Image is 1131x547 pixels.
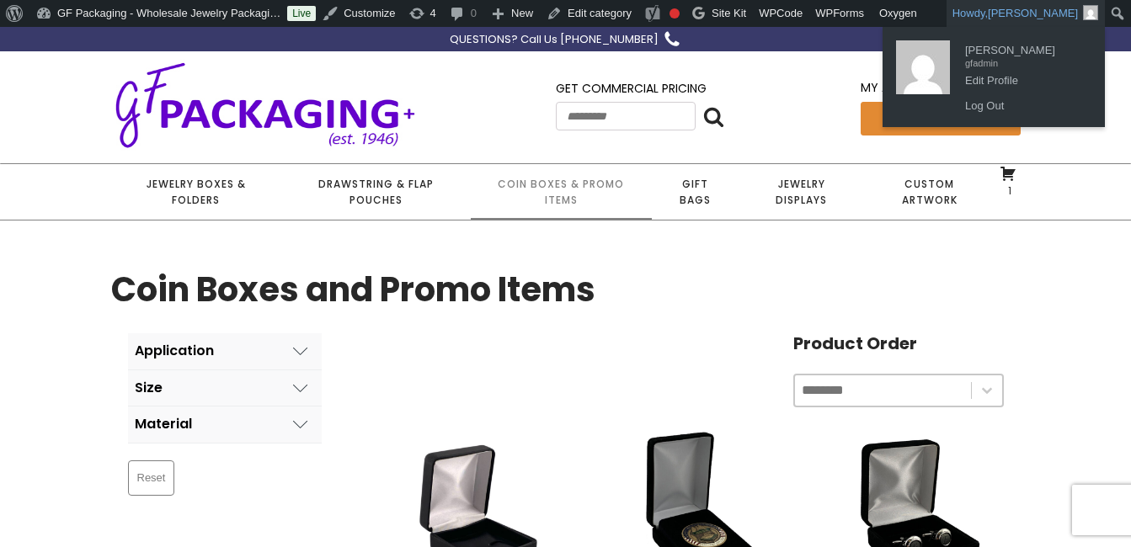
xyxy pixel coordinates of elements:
span: Site Kit [712,7,746,19]
div: QUESTIONS? Call Us [PHONE_NUMBER] [450,31,659,49]
span: [PERSON_NAME] [988,7,1078,19]
a: Log Out [957,95,1091,117]
button: Material [128,406,322,443]
span: [PERSON_NAME] [965,37,1083,52]
a: 1 [1000,165,1016,197]
h4: Product Order [793,333,1004,353]
a: Drawstring & Flap Pouches [281,164,471,220]
img: GF Packaging + - Established 1946 [111,59,419,151]
a: Live [287,6,316,21]
button: Size [128,370,322,406]
a: Jewelry Displays [739,164,864,220]
button: Application [128,333,322,369]
a: Custom Artwork [864,164,995,220]
a: Jewelry Boxes & Folders [111,164,281,220]
span: 1 [1004,183,1011,198]
div: Material [135,417,192,432]
a: My Account [861,79,941,96]
a: Request a Quote [861,102,1021,135]
span: Edit Profile [965,67,1083,82]
button: Toggle List [972,375,1002,406]
div: Size [135,380,163,396]
ul: Howdy, Kevin King [883,27,1105,127]
div: Application [135,343,214,358]
a: Get Commercial Pricing [556,80,707,97]
div: | [861,78,1021,101]
span: gfadmin [965,52,1083,67]
div: Focus keyphrase not set [670,8,680,19]
a: Gift Bags [652,164,739,220]
a: Coin Boxes & Promo Items [471,164,652,220]
button: Reset [128,460,175,496]
h1: Coin Boxes and Promo Items [111,263,595,316]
